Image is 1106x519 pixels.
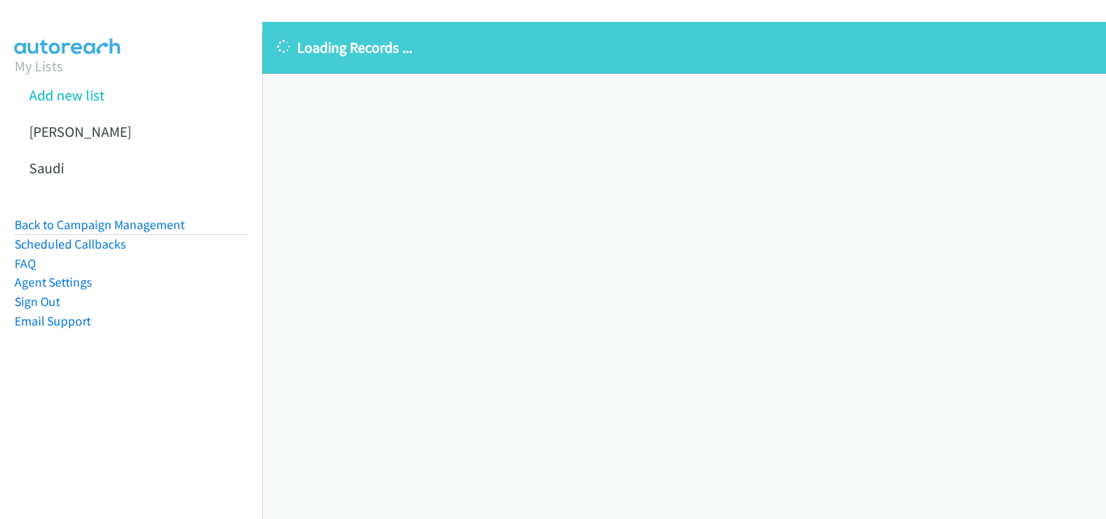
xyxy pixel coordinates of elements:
a: FAQ [15,256,36,271]
a: Agent Settings [15,274,92,290]
p: Loading Records ... [277,36,1091,58]
a: Add new list [29,86,104,104]
a: My Lists [15,57,63,75]
a: Sign Out [15,294,60,309]
a: [PERSON_NAME] [29,122,131,141]
a: Scheduled Callbacks [15,236,126,252]
a: Back to Campaign Management [15,217,185,232]
a: Email Support [15,313,91,329]
a: Saudi [29,159,64,177]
